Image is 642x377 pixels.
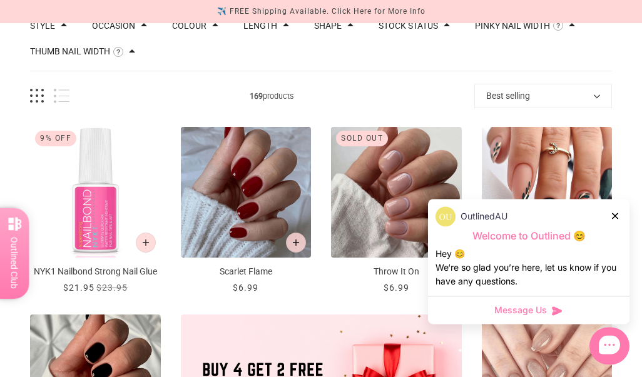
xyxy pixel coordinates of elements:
[475,21,550,30] button: Filter by Pinky Nail Width
[233,283,258,293] span: $6.99
[35,131,76,146] div: 9% Off
[54,89,69,103] button: List view
[30,21,55,30] button: Filter by Style
[243,21,277,30] button: Filter by Length
[286,233,306,253] button: Add to cart
[331,127,462,258] img: Throw It On-Press on Manicure-Outlined
[461,209,507,223] p: OutlinedAU
[474,84,612,108] button: Best selling
[181,265,312,278] p: Scarlet Flame
[384,283,409,293] span: $6.99
[314,21,342,30] button: Filter by Shape
[136,233,156,253] button: Add to cart
[96,283,128,293] span: $23.95
[379,21,438,30] button: Filter by Stock status
[30,265,161,278] p: NYK1 Nailbond Strong Nail Glue
[436,229,622,243] p: Welcome to Outlined 😊
[172,21,206,30] button: Filter by Colour
[217,5,425,18] div: ✈️ FREE Shipping Available. Click Here for More Info
[30,89,44,103] button: Grid view
[482,127,613,294] a: Green Zen
[181,127,312,294] a: Scarlet Flame
[63,283,94,293] span: $21.95
[436,206,456,226] img: data:image/png;base64,iVBORw0KGgoAAAANSUhEUgAAACQAAAAkCAYAAADhAJiYAAAAAXNSR0IArs4c6QAAAERlWElmTU0...
[30,47,110,56] button: Filter by Thumb Nail Width
[436,247,622,288] div: Hey 😊 We‘re so glad you’re here, let us know if you have any questions.
[331,127,462,294] a: Throw It On
[69,89,474,103] span: products
[331,265,462,278] p: Throw It On
[250,91,263,101] b: 169
[494,304,547,316] span: Message Us
[336,131,388,146] div: Sold out
[92,21,135,30] button: Filter by Occasion
[181,127,312,258] img: Scarlet Flame-Press on Manicure-Outlined
[30,127,161,294] a: NYK1 Nailbond Strong Nail Glue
